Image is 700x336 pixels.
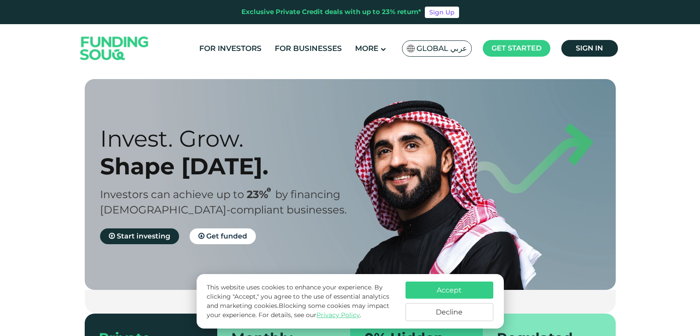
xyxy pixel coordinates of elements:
[576,44,603,52] span: Sign in
[406,303,493,321] button: Decline
[355,44,378,53] span: More
[100,188,244,201] span: Investors can achieve up to
[190,228,256,244] a: Get funded
[72,26,158,71] img: Logo
[206,232,247,240] span: Get funded
[267,188,271,192] i: 23% IRR (expected) ~ 15% Net yield (expected)
[425,7,459,18] a: Sign Up
[406,282,493,299] button: Accept
[197,41,264,56] a: For Investors
[492,44,542,52] span: Get started
[273,41,344,56] a: For Businesses
[247,188,275,201] span: 23%
[407,45,415,52] img: SA Flag
[561,40,618,57] a: Sign in
[316,311,360,319] a: Privacy Policy
[100,152,366,180] div: Shape [DATE].
[207,283,396,320] p: This website uses cookies to enhance your experience. By clicking "Accept," you agree to the use ...
[207,302,389,319] span: Blocking some cookies may impact your experience.
[416,43,467,54] span: Global عربي
[241,7,421,17] div: Exclusive Private Credit deals with up to 23% return*
[117,232,170,240] span: Start investing
[100,125,366,152] div: Invest. Grow.
[258,311,361,319] span: For details, see our .
[100,228,179,244] a: Start investing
